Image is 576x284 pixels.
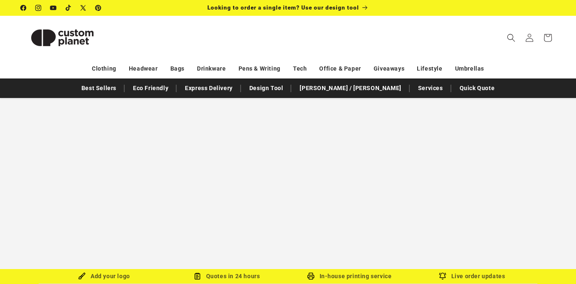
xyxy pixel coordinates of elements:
a: Quick Quote [455,81,499,95]
a: Giveaways [374,61,404,76]
img: Brush Icon [78,272,86,280]
div: Add your logo [43,271,165,282]
a: Bags [170,61,185,76]
img: In-house printing [307,272,315,280]
a: Eco Friendly [129,81,172,95]
div: Quotes in 24 hours [165,271,288,282]
a: Lifestyle [417,61,442,76]
a: Pens & Writing [239,61,281,76]
a: [PERSON_NAME] / [PERSON_NAME] [295,81,405,95]
a: Clothing [92,61,116,76]
a: Services [414,81,447,95]
img: Order Updates Icon [194,272,201,280]
a: Design Tool [245,81,288,95]
img: Order updates [439,272,446,280]
summary: Search [502,29,520,47]
div: Live order updates [411,271,533,282]
img: Custom Planet [21,19,104,56]
a: Office & Paper [319,61,361,76]
a: Custom Planet [18,16,107,59]
div: In-house printing service [288,271,411,282]
a: Tech [293,61,307,76]
a: Drinkware [197,61,226,76]
a: Headwear [129,61,158,76]
span: Looking to order a single item? Use our design tool [207,4,359,11]
a: Umbrellas [455,61,484,76]
a: Best Sellers [77,81,121,95]
a: Express Delivery [181,81,237,95]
